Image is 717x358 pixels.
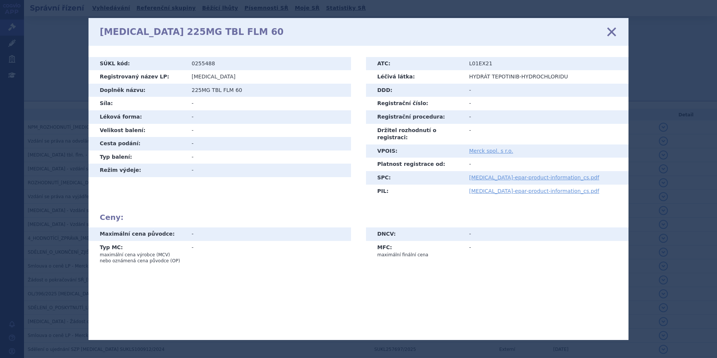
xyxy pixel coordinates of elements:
th: Režim výdeje: [88,164,186,177]
th: ATC: [366,57,463,71]
th: Maximální cena původce: [88,227,186,241]
p: maximální cena výrobce (MCV) nebo oznámená cena původce (OP) [100,252,180,264]
td: 0255488 [186,57,351,71]
th: MFC: [366,241,463,261]
th: Velikost balení: [88,124,186,137]
td: - [186,137,351,150]
td: 225MG TBL FLM 60 [186,84,351,97]
div: - [192,230,345,238]
th: Registrační procedura: [366,110,463,124]
th: Registrovaný název LP: [88,70,186,84]
td: - [186,110,351,124]
th: DDD: [366,84,463,97]
th: Držitel rozhodnutí o registraci: [366,124,463,144]
th: Síla: [88,97,186,110]
td: - [186,150,351,164]
th: SPC: [366,171,463,185]
a: zavřít [606,26,617,38]
th: Léková forma: [88,110,186,124]
td: - [186,241,351,267]
a: [MEDICAL_DATA]-epar-product-information_cs.pdf [469,188,599,194]
h1: [MEDICAL_DATA] 225MG TBL FLM 60 [100,27,283,38]
td: [MEDICAL_DATA] [186,70,351,84]
a: Merck spol. s r.o. [469,148,513,154]
th: PIL: [366,185,463,198]
th: DNCV: [366,227,463,241]
td: - [463,110,628,124]
th: VPOIS: [366,144,463,158]
th: Registrační číslo: [366,97,463,110]
th: Typ balení: [88,150,186,164]
h2: Ceny: [100,213,617,222]
th: Typ MC: [88,241,186,267]
th: Doplněk názvu: [88,84,186,97]
td: - [463,227,628,241]
td: - [463,158,628,171]
td: - [186,164,351,177]
p: maximální finální cena [377,252,458,258]
td: - [463,241,628,261]
th: Platnost registrace od: [366,158,463,171]
a: [MEDICAL_DATA]-epar-product-information_cs.pdf [469,174,599,181]
td: - [186,97,351,110]
th: Léčivá látka: [366,70,463,84]
th: SÚKL kód: [88,57,186,71]
td: HYDRÁT TEPOTINIB-HYDROCHLORIDU [463,70,628,84]
td: - [463,97,628,110]
td: - [463,84,628,97]
td: L01EX21 [463,57,628,71]
td: - [463,124,628,144]
td: - [186,124,351,137]
th: Cesta podání: [88,137,186,150]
